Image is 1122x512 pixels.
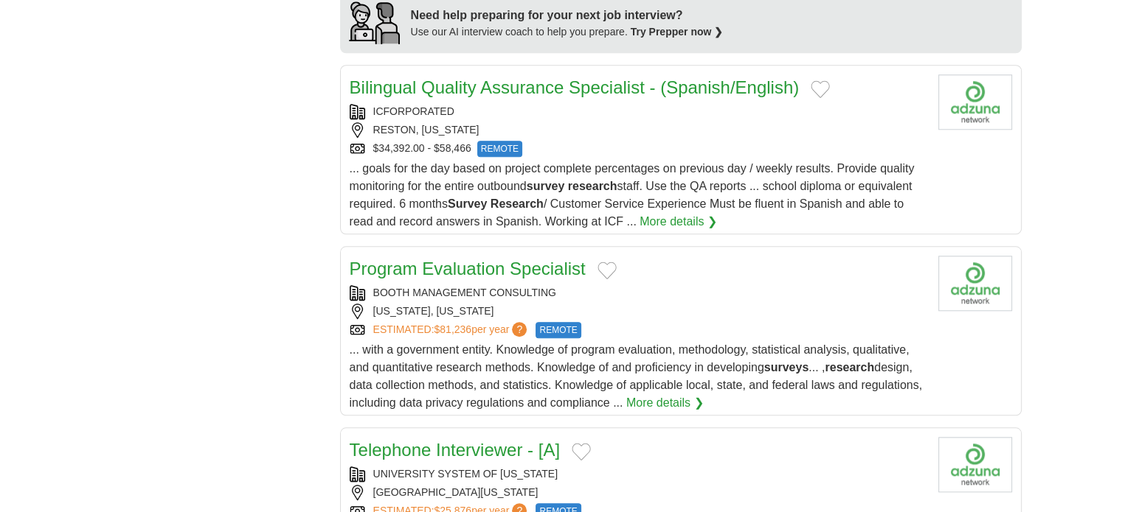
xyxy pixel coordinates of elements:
[568,180,617,192] strong: research
[598,262,617,279] button: Add to favorite jobs
[350,77,800,97] a: Bilingual Quality Assurance Specialist - (Spanish/English)
[825,361,874,374] strong: research
[536,322,581,338] span: REMOTE
[938,256,1012,311] img: Company logo
[811,80,830,98] button: Add to favorite jobs
[350,485,927,500] div: [GEOGRAPHIC_DATA][US_STATE]
[350,162,915,228] span: ... goals for the day based on project complete percentages on previous day / weekly results. Pro...
[477,141,522,157] span: REMOTE
[448,197,487,210] strong: Survey
[373,322,530,338] a: ESTIMATED:$81,236per year?
[491,197,544,210] strong: Research
[350,285,927,301] div: BOOTH MANAGEMENT CONSULTING
[640,213,717,231] a: More details ❯
[350,259,586,278] a: Program Evaluation Specialist
[350,440,560,460] a: Telephone Interviewer - [A]
[411,24,724,40] div: Use our AI interview coach to help you prepare.
[572,443,591,460] button: Add to favorite jobs
[938,74,1012,130] img: Company logo
[512,322,527,337] span: ?
[527,180,565,192] strong: survey
[350,304,927,319] div: [US_STATE], [US_STATE]
[631,26,724,38] a: Try Prepper now ❯
[938,437,1012,492] img: Company logo
[626,394,704,412] a: More details ❯
[764,361,809,374] strong: surveys
[411,7,724,24] div: Need help preparing for your next job interview?
[350,104,927,119] div: ICFORPORATED
[350,141,927,157] div: $34,392.00 - $58,466
[350,343,922,409] span: ... with a government entity. Knowledge of program evaluation, methodology, statistical analysis,...
[350,122,927,138] div: RESTON, [US_STATE]
[434,323,471,335] span: $81,236
[350,466,927,482] div: UNIVERSITY SYSTEM OF [US_STATE]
